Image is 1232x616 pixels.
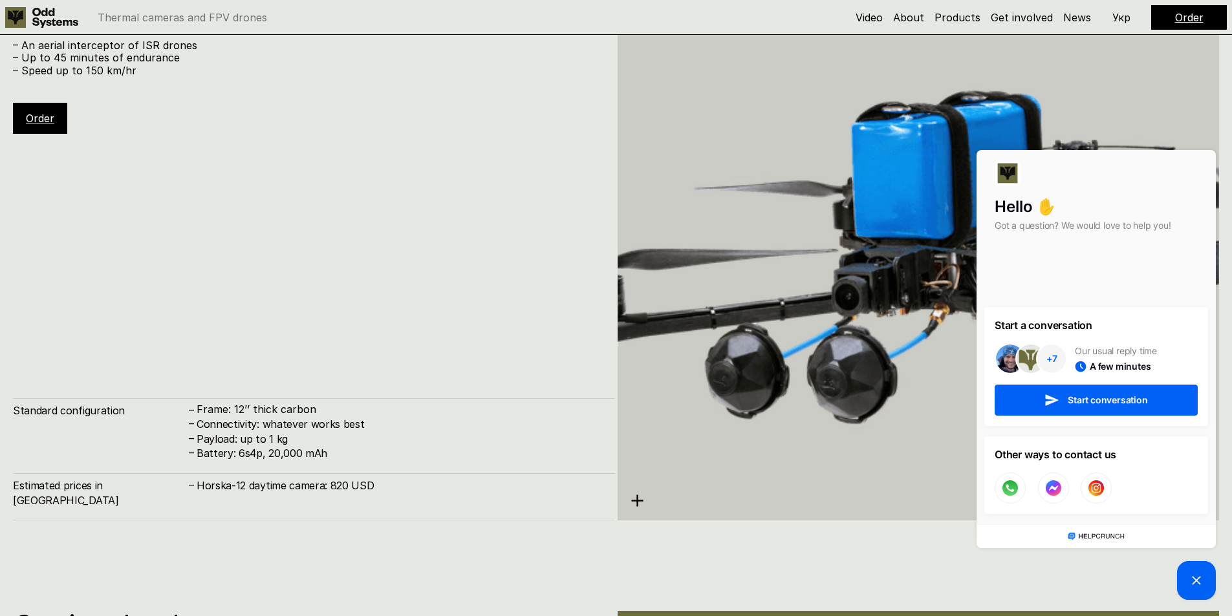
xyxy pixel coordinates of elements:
h4: – [189,478,194,492]
h4: – [189,403,194,417]
h4: Payload: up to 1 kg [197,432,602,446]
a: Get involved [991,11,1053,24]
h4: Horska-12 daytime camera: 820 USD [197,478,602,493]
h4: – [189,416,194,430]
a: About [893,11,924,24]
p: Thermal cameras and FPV drones [98,12,267,23]
p: – Up to 45 minutes of endurance [13,52,602,64]
h4: Battery: 6s4p, 20,000 mAh [197,446,602,460]
a: Order [26,112,54,125]
p: Укр [1112,12,1130,23]
h4: – [189,430,194,445]
a: Video [856,11,883,24]
iframe: HelpCrunch [973,147,1219,603]
a: Order [1175,11,1204,24]
p: Frame: 12’’ thick carbon [197,403,602,416]
a: News [1063,11,1091,24]
h4: Estimated prices in [GEOGRAPHIC_DATA] [13,478,188,507]
a: Products [935,11,980,24]
h4: – [189,445,194,460]
p: – An aerial interceptor of ISR drones [13,39,602,52]
h4: Standard configuration [13,403,188,418]
h4: Connectivity: whatever works best [197,417,602,431]
p: – Speed up to 150 km/hr [13,65,602,77]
